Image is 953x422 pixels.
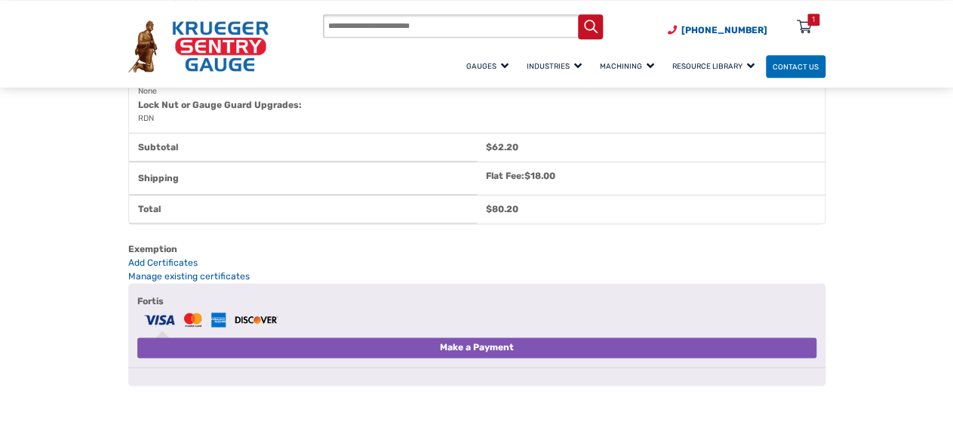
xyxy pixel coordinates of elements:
[129,162,477,195] th: Shipping
[520,53,593,79] a: Industries
[466,62,509,70] span: Gauges
[128,271,250,282] a: Manage existing certificates
[666,53,766,79] a: Resource Library
[128,244,177,254] b: Exemption
[672,62,755,70] span: Resource Library
[524,171,530,181] span: $
[527,62,582,70] span: Industries
[128,20,269,72] img: Krueger Sentry Gauge
[129,133,477,162] th: Subtotal
[137,337,816,358] button: Make a Payment
[138,112,154,125] p: RDN
[142,310,280,329] img: Fortis
[812,14,815,26] div: 1
[137,292,816,328] label: Fortis
[138,85,157,98] p: None
[773,62,819,70] span: Contact Us
[129,195,477,223] th: Total
[128,256,825,270] a: Add Certificates
[486,171,555,181] label: Flat Fee:
[486,204,518,214] bdi: 80.20
[766,55,825,79] a: Contact Us
[668,23,767,37] a: Phone Number (920) 434-8860
[600,62,654,70] span: Machining
[681,25,767,35] span: [PHONE_NUMBER]
[593,53,666,79] a: Machining
[486,142,492,152] span: $
[524,171,555,181] bdi: 18.00
[460,53,520,79] a: Gauges
[138,98,466,112] dt: Lock Nut or Gauge Guard Upgrades:
[486,204,492,214] span: $
[486,142,518,152] bdi: 62.20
